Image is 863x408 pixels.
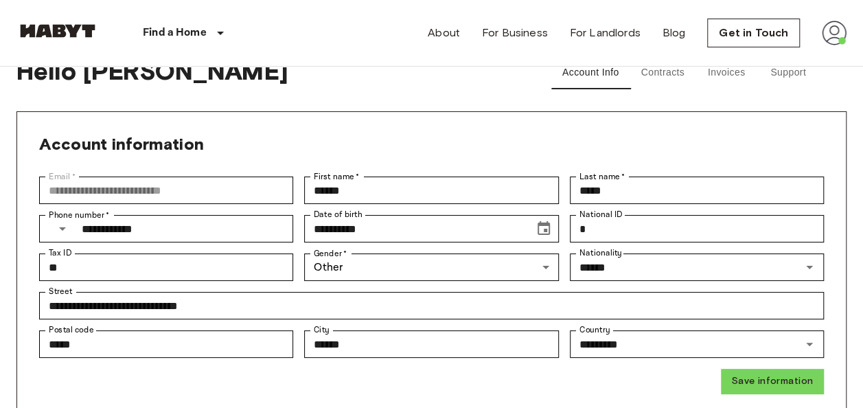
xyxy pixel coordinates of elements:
[579,170,625,183] label: Last name
[49,286,72,297] label: Street
[570,25,641,41] a: For Landlords
[757,56,819,89] button: Support
[304,177,558,204] div: First name
[663,25,686,41] a: Blog
[304,253,558,281] div: Other
[39,292,824,319] div: Street
[428,25,460,41] a: About
[800,258,819,277] button: Open
[707,19,800,47] a: Get in Touch
[482,25,548,41] a: For Business
[721,369,824,394] button: Save information
[49,324,94,336] label: Postal code
[570,177,824,204] div: Last name
[49,247,71,259] label: Tax ID
[630,56,695,89] button: Contracts
[800,335,819,354] button: Open
[304,330,558,358] div: City
[314,209,362,220] label: Date of birth
[314,170,360,183] label: First name
[39,134,204,154] span: Account information
[314,324,330,336] label: City
[579,247,622,259] label: Nationality
[39,330,293,358] div: Postal code
[49,170,76,183] label: Email
[49,209,110,221] label: Phone number
[530,215,557,242] button: Choose date, selected date is Sep 21, 1984
[822,21,847,45] img: avatar
[579,324,610,336] label: Country
[16,56,513,89] span: Hello [PERSON_NAME]
[16,24,99,38] img: Habyt
[49,215,76,242] button: Select country
[695,56,757,89] button: Invoices
[39,177,293,204] div: Email
[570,215,824,242] div: National ID
[143,25,207,41] p: Find a Home
[551,56,630,89] button: Account Info
[39,253,293,281] div: Tax ID
[314,247,347,260] label: Gender
[579,209,622,220] label: National ID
